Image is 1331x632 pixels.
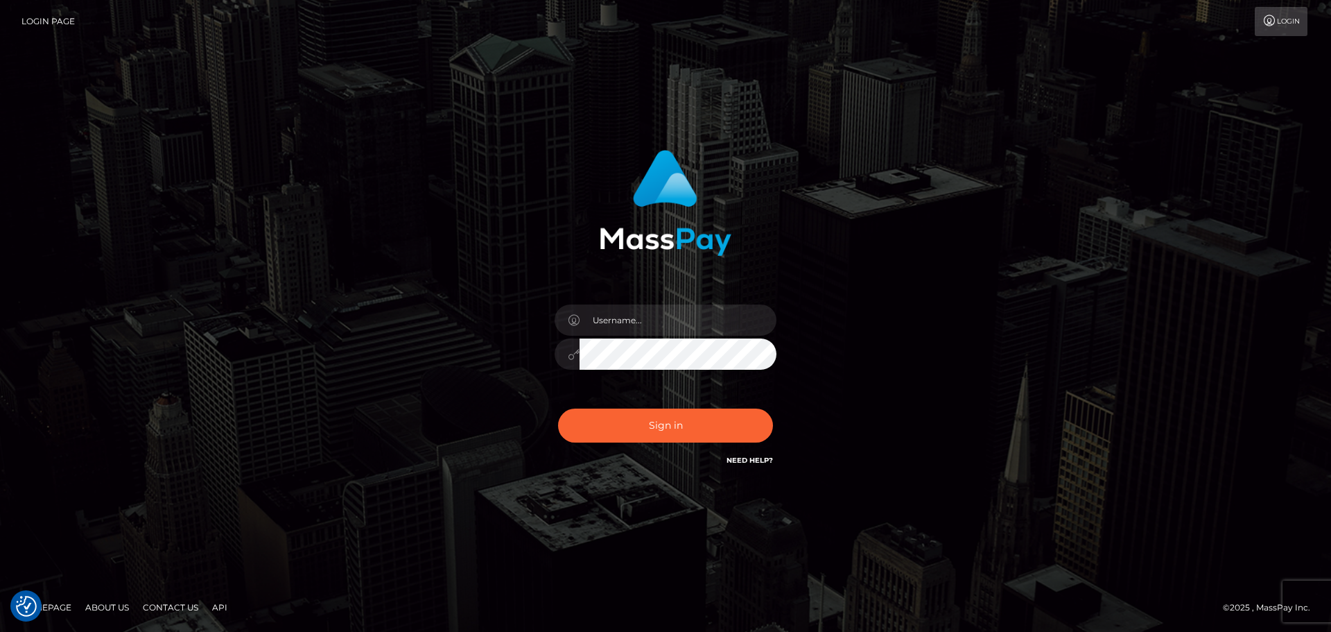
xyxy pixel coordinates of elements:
[15,597,77,618] a: Homepage
[580,305,776,336] input: Username...
[600,150,731,256] img: MassPay Login
[727,456,773,465] a: Need Help?
[1255,7,1307,36] a: Login
[16,596,37,617] button: Consent Preferences
[137,597,204,618] a: Contact Us
[21,7,75,36] a: Login Page
[1223,600,1321,615] div: © 2025 , MassPay Inc.
[16,596,37,617] img: Revisit consent button
[558,409,773,443] button: Sign in
[207,597,233,618] a: API
[80,597,134,618] a: About Us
